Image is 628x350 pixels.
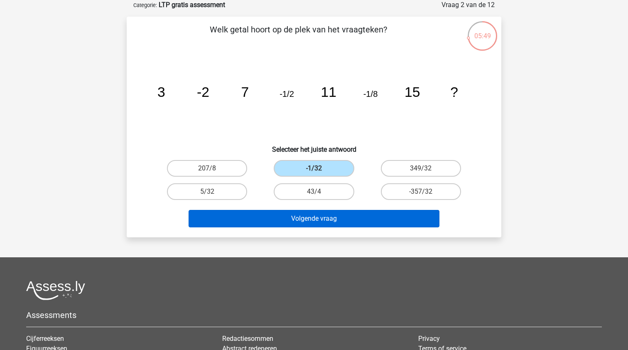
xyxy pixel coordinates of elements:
label: 43/4 [274,183,354,200]
strong: LTP gratis assessment [159,1,225,9]
label: 349/32 [381,160,461,177]
tspan: 15 [405,84,420,100]
label: 5/32 [167,183,247,200]
button: Volgende vraag [189,210,440,227]
tspan: ? [450,84,458,100]
h5: Assessments [26,310,602,320]
div: 05:49 [467,20,498,41]
a: Privacy [418,335,440,343]
label: -357/32 [381,183,461,200]
tspan: -1/2 [280,89,294,99]
img: Assessly logo [26,281,85,300]
tspan: -2 [197,84,209,100]
a: Redactiesommen [222,335,273,343]
small: Categorie: [133,2,157,8]
tspan: -1/8 [363,89,378,99]
p: Welk getal hoort op de plek van het vraagteken? [140,23,457,48]
h6: Selecteer het juiste antwoord [140,139,488,153]
tspan: 7 [241,84,249,100]
tspan: 3 [157,84,165,100]
tspan: 11 [321,84,336,100]
label: -1/32 [274,160,354,177]
a: Cijferreeksen [26,335,64,343]
label: 207/8 [167,160,247,177]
